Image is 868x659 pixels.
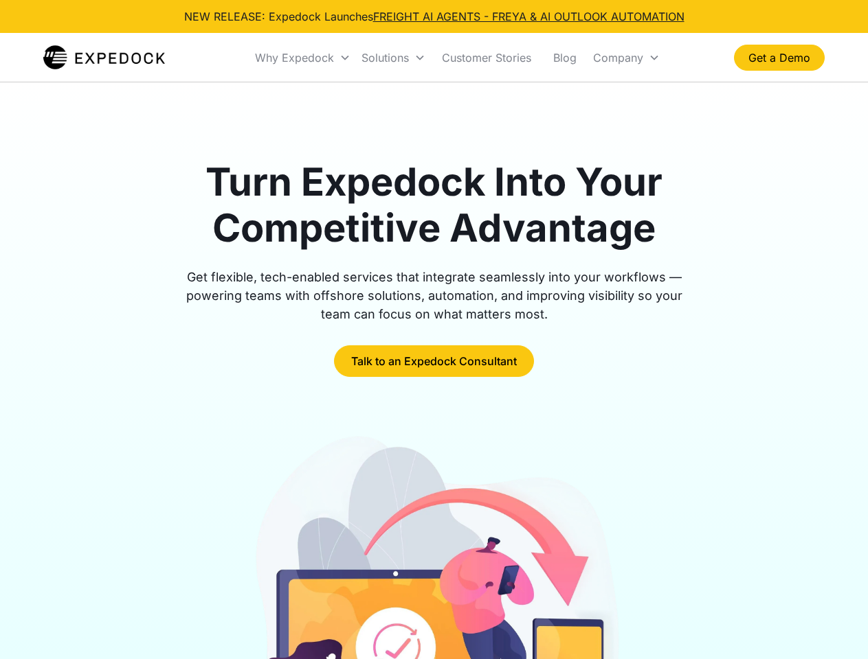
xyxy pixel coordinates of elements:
[593,51,643,65] div: Company
[356,34,431,81] div: Solutions
[170,268,698,323] div: Get flexible, tech-enabled services that integrate seamlessly into your workflows — powering team...
[431,34,542,81] a: Customer Stories
[43,44,165,71] a: home
[373,10,685,23] a: FREIGHT AI AGENTS - FREYA & AI OUTLOOK AUTOMATION
[542,34,588,81] a: Blog
[170,159,698,251] h1: Turn Expedock Into Your Competitive Advantage
[588,34,665,81] div: Company
[734,45,825,71] a: Get a Demo
[361,51,409,65] div: Solutions
[184,8,685,25] div: NEW RELEASE: Expedock Launches
[334,345,534,377] a: Talk to an Expedock Consultant
[43,44,165,71] img: Expedock Logo
[255,51,334,65] div: Why Expedock
[249,34,356,81] div: Why Expedock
